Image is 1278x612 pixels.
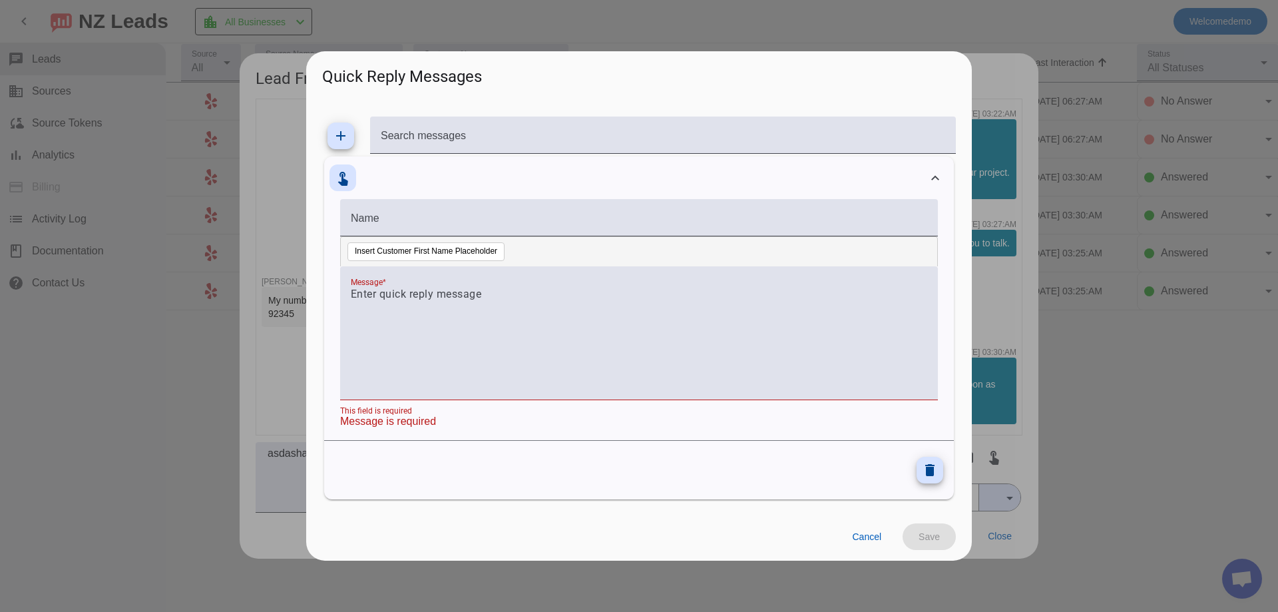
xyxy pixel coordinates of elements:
button: Cancel [841,523,892,550]
h2: Quick Reply Messages [306,51,972,96]
mat-icon: touch_app [335,170,351,186]
mat-icon: add [333,128,349,144]
mat-icon: delete [922,462,938,478]
div: This field is required [340,403,412,419]
button: Insert Customer First Name Placeholder [347,242,505,261]
mat-label: Name [351,212,379,224]
span: Cancel [852,531,881,542]
mat-label: Search messages [381,130,466,141]
mat-error: Message is required [340,414,938,430]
